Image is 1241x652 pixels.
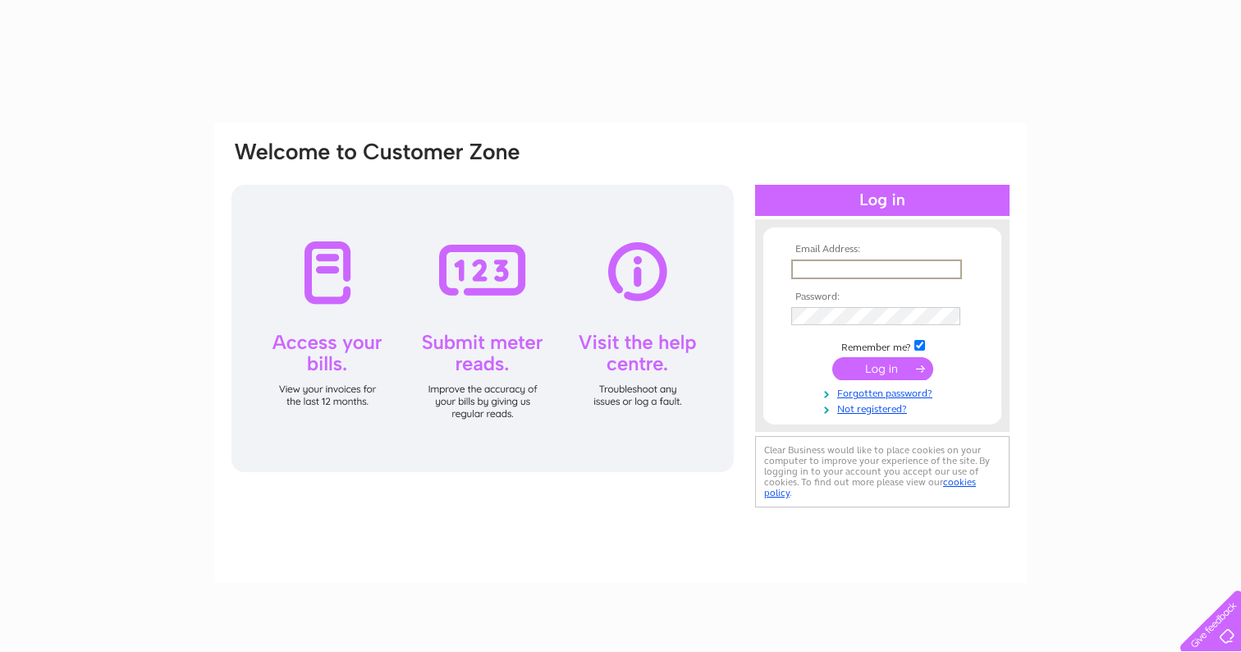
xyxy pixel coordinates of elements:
th: Password: [787,292,978,303]
a: cookies policy [764,476,976,498]
th: Email Address: [787,244,978,255]
input: Submit [832,357,933,380]
div: Clear Business would like to place cookies on your computer to improve your experience of the sit... [755,436,1010,507]
td: Remember me? [787,337,978,354]
a: Not registered? [791,400,978,416]
a: Forgotten password? [791,384,978,400]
